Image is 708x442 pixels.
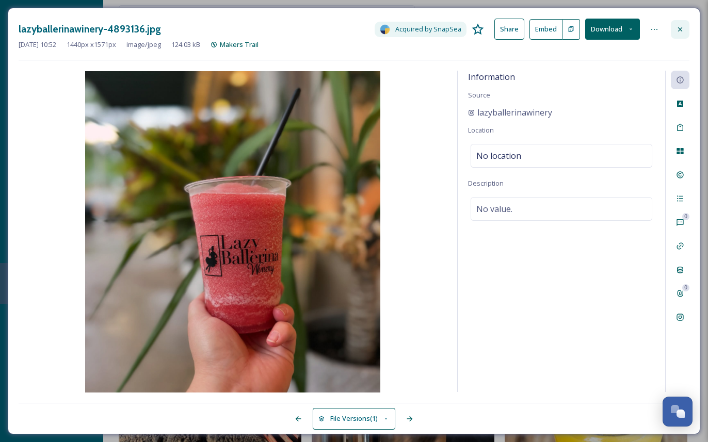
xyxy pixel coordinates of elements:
h3: lazyballerinawinery-4893136.jpg [19,22,161,37]
button: Download [585,19,640,40]
span: Source [468,90,490,100]
span: Description [468,178,504,188]
span: lazyballerinawinery [477,106,552,119]
span: Acquired by SnapSea [395,24,461,34]
button: Share [494,19,524,40]
span: Makers Trail [220,40,259,49]
span: image/jpeg [126,40,161,50]
div: 0 [682,213,689,220]
img: snapsea-logo.png [380,24,390,35]
span: Location [468,125,494,135]
button: File Versions(1) [313,408,395,429]
button: Embed [529,19,562,40]
span: 1440 px x 1571 px [67,40,116,50]
img: lazyballerinawinery-4893136.jpg [19,71,447,392]
span: [DATE] 10:52 [19,40,56,50]
button: Open Chat [663,397,693,427]
span: 124.03 kB [171,40,200,50]
div: 0 [682,284,689,291]
span: No value. [476,203,512,215]
span: Information [468,71,515,83]
span: No location [476,150,521,162]
a: lazyballerinawinery [468,106,552,119]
